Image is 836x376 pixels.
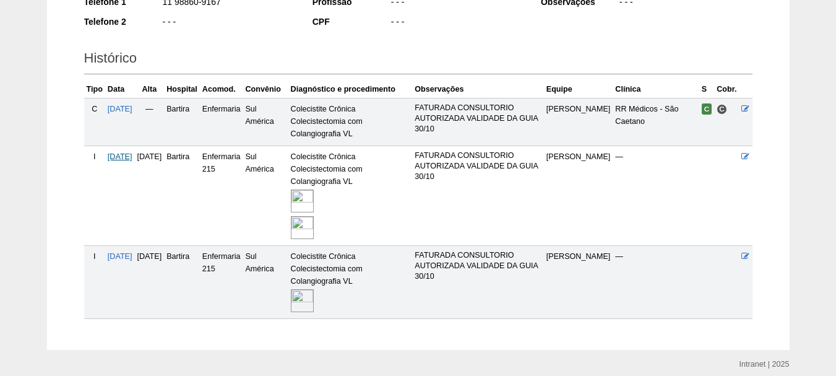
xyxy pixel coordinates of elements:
div: CPF [312,15,390,28]
p: FATURADA CONSULTORIO AUTORIZADA VALIDADE DA GUIA 30/10 [415,250,541,282]
td: [PERSON_NAME] [544,146,613,246]
th: Data [105,81,135,98]
th: Equipe [544,81,613,98]
th: Alta [135,81,165,98]
a: [DATE] [108,252,132,261]
div: I [87,250,103,263]
th: Acomod. [200,81,243,98]
a: [DATE] [108,152,132,161]
div: I [87,151,103,163]
td: [PERSON_NAME] [544,98,613,146]
h2: Histórico [84,46,752,74]
td: Enfermaria 215 [200,146,243,246]
td: — [613,146,699,246]
div: - - - [390,15,524,31]
span: [DATE] [137,252,162,261]
th: Observações [412,81,543,98]
a: [DATE] [108,105,132,113]
th: S [699,81,715,98]
span: [DATE] [137,152,162,161]
td: [PERSON_NAME] [544,246,613,319]
td: Sul América [243,98,288,146]
td: Sul América [243,246,288,319]
th: Convênio [243,81,288,98]
span: Confirmada [702,103,712,115]
td: Sul América [243,146,288,246]
div: C [87,103,103,115]
td: Enfermaria [200,98,243,146]
div: Intranet | 2025 [739,358,790,370]
th: Cobr. [714,81,739,98]
td: Colecistite Crônica Colecistectomia com Colangiografia VL [288,246,413,319]
div: - - - [162,15,296,31]
td: Bartira [164,246,200,319]
th: Clínica [613,81,699,98]
th: Diagnóstico e procedimento [288,81,413,98]
td: Colecistite Crônica Colecistectomia com Colangiografia VL [288,146,413,246]
p: FATURADA CONSULTORIO AUTORIZADA VALIDADE DA GUIA 30/10 [415,103,541,134]
th: Hospital [164,81,200,98]
span: Consultório [717,104,727,115]
td: — [135,98,165,146]
td: RR Médicos - São Caetano [613,98,699,146]
td: Bartira [164,146,200,246]
td: Bartira [164,98,200,146]
div: Telefone 2 [84,15,162,28]
th: Tipo [84,81,105,98]
td: — [613,246,699,319]
td: Enfermaria 215 [200,246,243,319]
td: Colecistite Crônica Colecistectomia com Colangiografia VL [288,98,413,146]
p: FATURADA CONSULTORIO AUTORIZADA VALIDADE DA GUIA 30/10 [415,151,541,182]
